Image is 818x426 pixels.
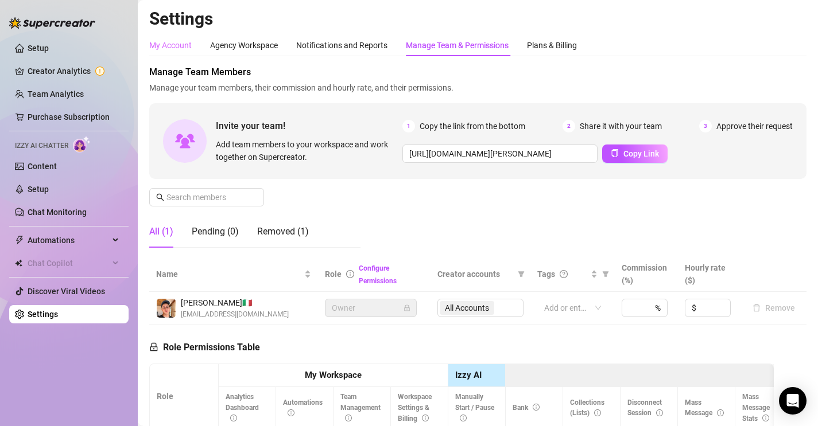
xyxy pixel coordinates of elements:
span: info-circle [288,409,294,416]
strong: My Workspace [305,370,362,380]
span: Name [156,268,302,280]
div: My Account [149,39,192,52]
th: Commission (%) [615,257,678,292]
span: Disconnect Session [627,398,663,417]
h2: Settings [149,8,807,30]
span: Automations [28,231,109,249]
a: Settings [28,310,58,319]
div: Agency Workspace [210,39,278,52]
div: Pending (0) [192,225,239,239]
div: Plans & Billing [527,39,577,52]
a: Content [28,162,57,171]
span: filter [515,265,527,283]
div: Open Intercom Messenger [779,387,807,415]
span: Izzy AI Chatter [15,140,68,151]
span: Analytics Dashboard [226,393,259,423]
span: [PERSON_NAME] 🇮🇹 [181,296,289,309]
span: Role [325,269,342,279]
span: info-circle [345,415,352,421]
span: Copy Link [623,149,659,158]
span: info-circle [656,409,663,416]
span: Workspace Settings & Billing [398,393,432,423]
span: lock [404,304,410,311]
th: Hourly rate ($) [678,257,741,292]
a: Configure Permissions [359,264,397,285]
span: filter [518,271,525,278]
span: Manually Start / Pause [455,393,494,423]
button: Copy Link [602,144,668,163]
span: Bank [513,404,540,412]
span: filter [602,271,609,278]
strong: Izzy AI [455,370,482,380]
div: Removed (1) [257,225,309,239]
span: Copy the link from the bottom [420,120,525,132]
div: Notifications and Reports [296,39,387,52]
span: info-circle [460,415,467,421]
img: logo-BBDzfeDw.svg [9,17,95,29]
span: [EMAIL_ADDRESS][DOMAIN_NAME] [181,309,289,320]
span: Team Management [340,393,381,423]
span: 1 [402,120,415,132]
span: info-circle [717,409,724,416]
button: Remove [748,301,800,315]
span: thunderbolt [15,236,24,245]
span: info-circle [533,404,540,411]
span: info-circle [594,409,601,416]
img: Andrzej Knapczyk [157,299,176,318]
span: Creator accounts [437,268,513,280]
span: Mass Message [685,398,724,417]
a: Discover Viral Videos [28,287,105,296]
span: question-circle [560,270,568,278]
span: Owner [332,299,410,316]
th: Name [149,257,318,292]
a: Chat Monitoring [28,208,87,217]
span: Manage your team members, their commission and hourly rate, and their permissions. [149,81,807,94]
span: Share it with your team [580,120,662,132]
span: Add team members to your workspace and work together on Supercreator. [216,138,398,163]
div: Manage Team & Permissions [406,39,509,52]
h5: Role Permissions Table [149,341,260,354]
span: search [156,193,164,201]
span: Mass Message Stats [742,393,770,423]
a: Setup [28,185,49,194]
span: info-circle [762,415,769,421]
span: Approve their request [716,120,793,132]
a: Creator Analytics exclamation-circle [28,62,119,80]
span: filter [600,265,611,283]
span: Manage Team Members [149,65,807,79]
span: copy [611,149,619,157]
span: Collections (Lists) [570,398,604,417]
span: info-circle [230,415,237,421]
span: Automations [283,398,323,417]
a: Team Analytics [28,89,84,99]
span: info-circle [346,270,354,278]
a: Purchase Subscription [28,112,110,122]
span: lock [149,342,158,351]
span: 3 [699,120,712,132]
span: info-circle [422,415,429,421]
input: Search members [166,191,248,204]
span: Invite your team! [216,119,402,133]
span: 2 [563,120,575,132]
img: AI Chatter [73,136,91,153]
div: All (1) [149,225,173,239]
img: Chat Copilot [15,259,22,267]
a: Setup [28,44,49,53]
span: Tags [537,268,555,280]
span: Chat Copilot [28,254,109,272]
